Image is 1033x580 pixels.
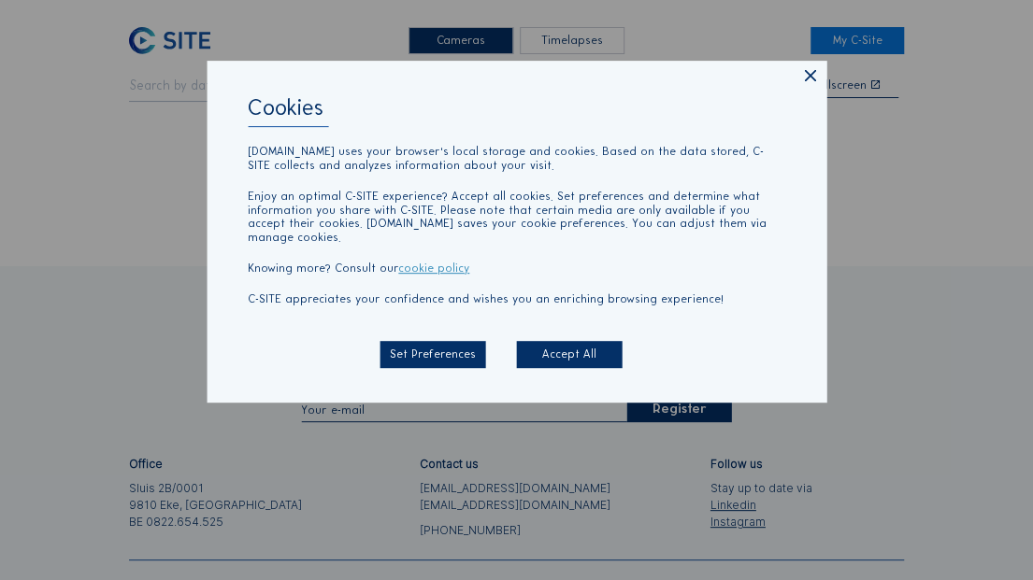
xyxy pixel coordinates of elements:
div: Cookies [248,96,785,128]
div: Set Preferences [380,341,486,368]
p: [DOMAIN_NAME] uses your browser's local storage and cookies. Based on the data stored, C-SITE col... [248,146,785,173]
p: Enjoy an optimal C-SITE experience? Accept all cookies. Set preferences and determine what inform... [248,190,785,244]
p: Knowing more? Consult our [248,262,785,276]
div: Accept All [517,341,623,368]
p: C-SITE appreciates your confidence and wishes you an enriching browsing experience! [248,292,785,306]
a: cookie policy [398,262,469,275]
